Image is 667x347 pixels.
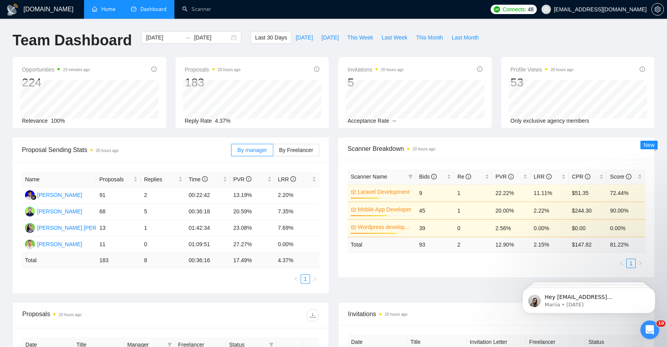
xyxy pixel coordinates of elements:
td: 4.37 % [275,253,319,268]
span: Connects: [502,5,526,14]
td: 13 [96,220,141,236]
span: filter [407,171,414,182]
span: info-circle [466,174,471,179]
button: right [310,274,319,284]
span: right [638,261,643,266]
img: AC [25,240,35,249]
span: crown [351,207,356,212]
span: swap-right [185,34,191,41]
input: End date [194,33,230,42]
td: 1 [141,220,185,236]
li: Previous Page [291,274,301,284]
span: By Freelancer [279,147,313,153]
span: Reply Rate [185,118,212,124]
div: 53 [511,75,574,90]
span: info-circle [640,66,645,72]
td: 2 [454,237,493,252]
span: Bids [419,173,437,180]
span: user [543,7,549,12]
td: Total [348,237,416,252]
span: download [307,312,319,318]
a: 1 [301,275,310,283]
a: 1 [627,259,635,268]
span: Last Week [382,33,407,42]
td: 2.15 % [531,237,569,252]
td: 2.22% [531,202,569,219]
li: 1 [626,259,636,268]
time: 20 hours ago [385,312,407,317]
iframe: Intercom live chat [640,320,659,339]
span: filter [167,342,172,347]
div: [PERSON_NAME] [37,240,82,249]
span: 4.37% [215,118,231,124]
span: Proposals [99,175,132,184]
img: gigradar-bm.png [31,195,36,200]
span: Re [457,173,472,180]
span: 100% [51,118,65,124]
span: 48 [528,5,534,14]
span: [DATE] [321,33,339,42]
td: 81.22 % [607,237,645,252]
img: upwork-logo.png [494,6,500,13]
td: 27.27% [230,236,275,253]
a: FR[PERSON_NAME] [25,191,82,198]
td: 20.59% [230,204,275,220]
span: filter [408,174,413,179]
li: Next Page [636,259,645,268]
td: 68 [96,204,141,220]
span: info-circle [477,66,482,72]
td: 8 [141,253,185,268]
td: 00:22:42 [186,187,230,204]
td: 01:09:51 [186,236,230,253]
td: 17.49 % [230,253,275,268]
td: 72.44% [607,184,645,202]
span: filter [269,342,274,347]
td: 183 [96,253,141,268]
span: Proposals [185,65,241,74]
span: -- [393,118,396,124]
span: Profile Views [511,65,574,74]
time: 20 hours ago [550,68,573,72]
span: This Week [347,33,373,42]
span: Last 30 Days [255,33,287,42]
span: Relevance [22,118,48,124]
a: searchScanner [182,6,211,13]
span: By manager [237,147,267,153]
a: homeHome [92,6,115,13]
button: [DATE] [317,31,343,44]
time: 20 hours ago [412,147,435,151]
span: right [312,277,317,281]
td: 01:42:34 [186,220,230,236]
td: 91 [96,187,141,204]
img: SS [25,223,35,233]
td: 23.08% [230,220,275,236]
img: FR [25,190,35,200]
td: 12.90 % [492,237,531,252]
span: Invitations [348,309,645,319]
span: crown [351,224,356,230]
span: Acceptance Rate [348,118,389,124]
td: 0 [454,219,493,237]
div: [PERSON_NAME] [37,207,82,216]
span: Replies [144,175,176,184]
span: Scanner Name [351,173,387,180]
td: 2.20% [275,187,319,204]
td: 93 [416,237,454,252]
input: Start date [146,33,181,42]
span: Scanner Breakdown [348,144,645,154]
td: 11 [96,236,141,253]
a: SS[PERSON_NAME] [PERSON_NAME] [25,224,129,231]
span: This Month [416,33,443,42]
iframe: Intercom notifications message [511,271,667,326]
time: 20 hours ago [59,313,81,317]
button: left [291,274,301,284]
td: 90.00% [607,202,645,219]
button: This Week [343,31,377,44]
span: Score [610,173,631,180]
span: LRR [534,173,552,180]
span: left [294,277,298,281]
img: logo [6,4,19,16]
